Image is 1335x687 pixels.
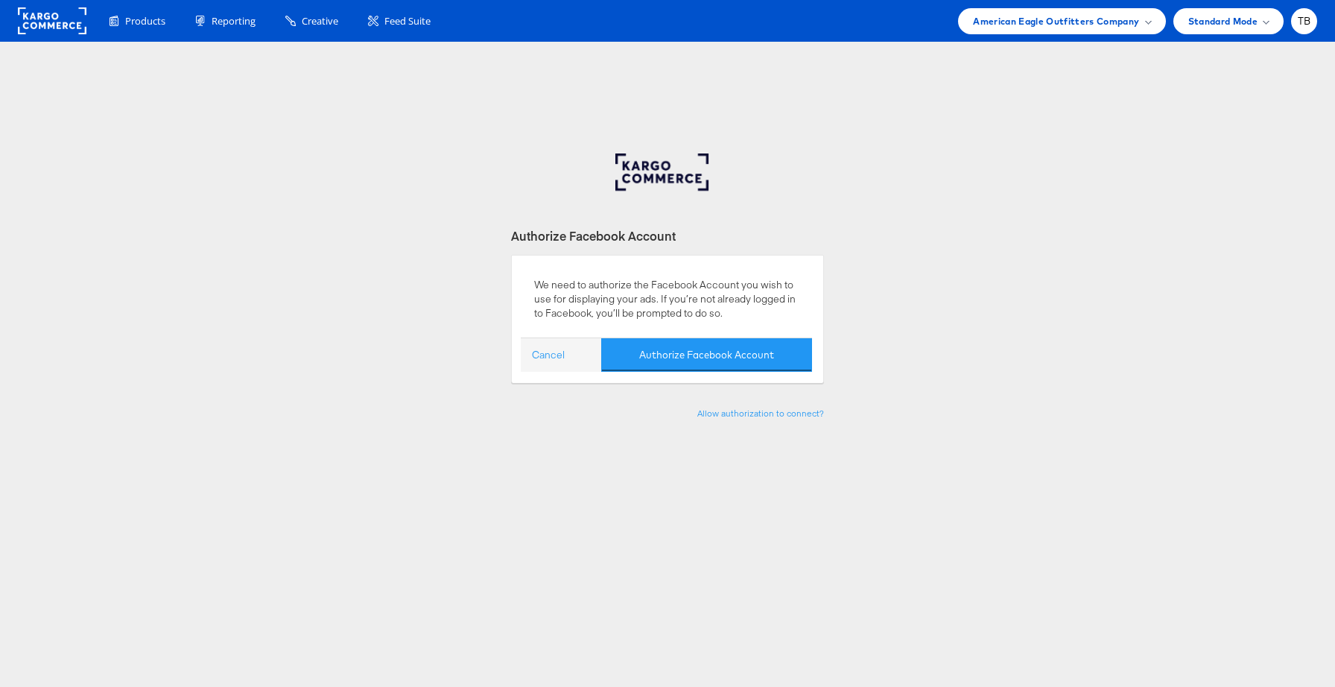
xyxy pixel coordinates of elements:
[384,14,431,28] span: Feed Suite
[125,14,165,28] span: Products
[302,14,338,28] span: Creative
[511,227,824,244] div: Authorize Facebook Account
[1188,13,1258,29] span: Standard Mode
[1298,16,1311,26] span: TB
[697,408,824,419] a: Allow authorization to connect?
[973,13,1139,29] span: American Eagle Outfitters Company
[534,278,801,320] p: We need to authorize the Facebook Account you wish to use for displaying your ads. If you’re not ...
[532,348,565,362] a: Cancel
[212,14,256,28] span: Reporting
[601,338,812,372] button: Authorize Facebook Account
